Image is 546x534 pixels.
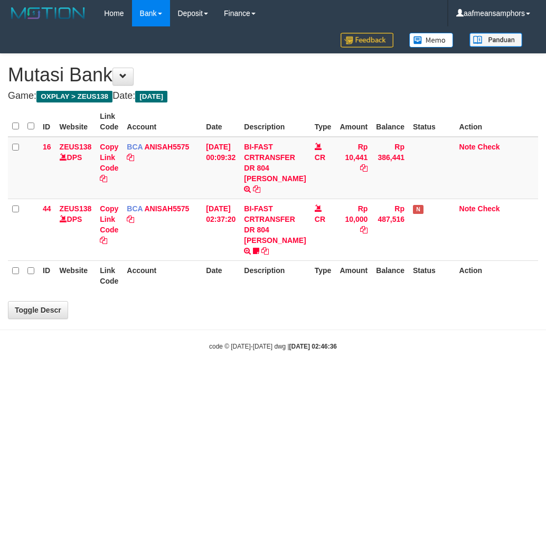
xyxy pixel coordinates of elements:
[8,91,538,101] h4: Game: Date:
[240,199,310,260] td: BI-FAST CRTRANSFER DR 804 [PERSON_NAME]
[455,260,538,291] th: Action
[135,91,167,102] span: [DATE]
[144,143,189,151] a: ANISAH5575
[372,199,409,260] td: Rp 487,516
[372,260,409,291] th: Balance
[100,204,118,245] a: Copy Link Code
[202,199,240,260] td: [DATE] 02:37:20
[202,107,240,137] th: Date
[310,107,336,137] th: Type
[8,64,538,86] h1: Mutasi Bank
[478,204,500,213] a: Check
[335,137,372,199] td: Rp 10,441
[289,343,337,350] strong: [DATE] 02:46:36
[123,107,202,137] th: Account
[372,107,409,137] th: Balance
[202,137,240,199] td: [DATE] 00:09:32
[60,204,92,213] a: ZEUS138
[315,153,325,162] span: CR
[96,107,123,137] th: Link Code
[43,143,51,151] span: 16
[409,33,454,48] img: Button%20Memo.svg
[459,143,476,151] a: Note
[469,33,522,47] img: panduan.png
[100,143,118,183] a: Copy Link Code
[240,137,310,199] td: BI-FAST CRTRANSFER DR 804 [PERSON_NAME]
[202,260,240,291] th: Date
[315,215,325,223] span: CR
[240,260,310,291] th: Description
[413,205,423,214] span: Has Note
[39,260,55,291] th: ID
[127,204,143,213] span: BCA
[55,199,96,260] td: DPS
[36,91,112,102] span: OXPLAY > ZEUS138
[8,5,88,21] img: MOTION_logo.png
[8,301,68,319] a: Toggle Descr
[55,107,96,137] th: Website
[209,343,337,350] small: code © [DATE]-[DATE] dwg |
[127,143,143,151] span: BCA
[39,107,55,137] th: ID
[144,204,189,213] a: ANISAH5575
[409,107,455,137] th: Status
[409,260,455,291] th: Status
[455,107,538,137] th: Action
[60,143,92,151] a: ZEUS138
[372,137,409,199] td: Rp 386,441
[335,199,372,260] td: Rp 10,000
[123,260,202,291] th: Account
[459,204,476,213] a: Note
[240,107,310,137] th: Description
[96,260,123,291] th: Link Code
[55,260,96,291] th: Website
[310,260,336,291] th: Type
[478,143,500,151] a: Check
[43,204,51,213] span: 44
[341,33,393,48] img: Feedback.jpg
[335,107,372,137] th: Amount
[335,260,372,291] th: Amount
[55,137,96,199] td: DPS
